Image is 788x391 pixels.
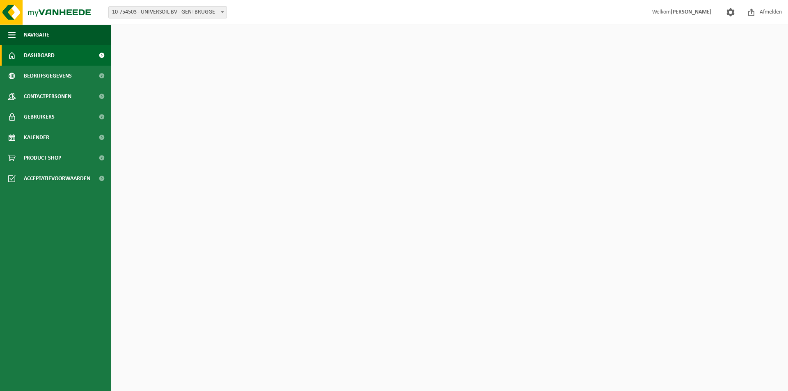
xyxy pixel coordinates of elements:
[24,86,71,107] span: Contactpersonen
[24,66,72,86] span: Bedrijfsgegevens
[24,25,49,45] span: Navigatie
[24,127,49,148] span: Kalender
[108,6,227,18] span: 10-754503 - UNIVERSOIL BV - GENTBRUGGE
[671,9,712,15] strong: [PERSON_NAME]
[24,45,55,66] span: Dashboard
[109,7,227,18] span: 10-754503 - UNIVERSOIL BV - GENTBRUGGE
[24,107,55,127] span: Gebruikers
[24,168,90,189] span: Acceptatievoorwaarden
[24,148,61,168] span: Product Shop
